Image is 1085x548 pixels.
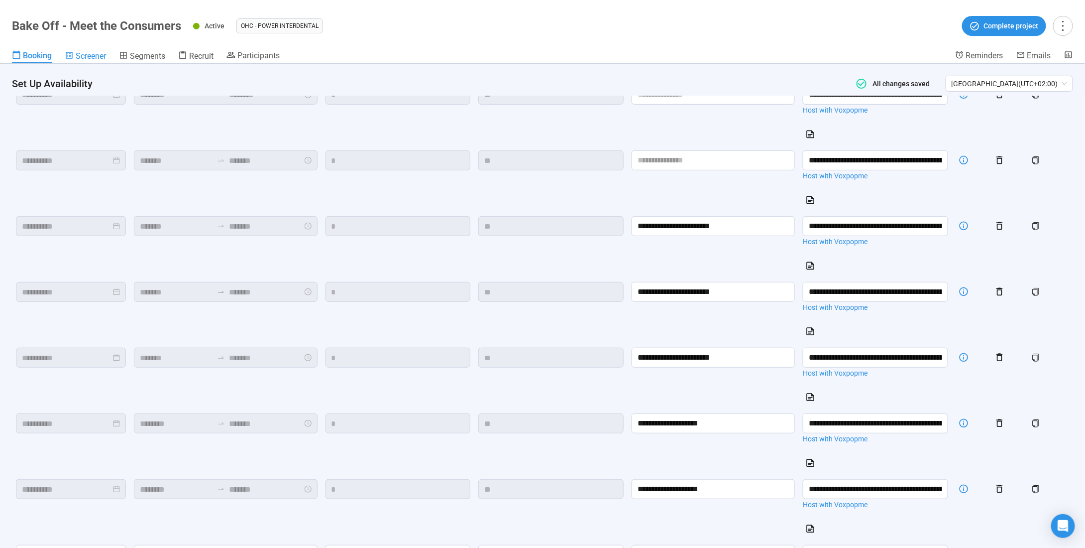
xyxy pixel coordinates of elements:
[803,170,948,181] a: Host with Voxpopme
[966,51,1003,60] span: Reminders
[217,288,225,296] span: swap-right
[803,105,948,116] a: Host with Voxpopme
[178,50,214,63] a: Recruit
[65,50,106,63] a: Screener
[1032,156,1040,164] span: copy
[205,22,224,30] span: Active
[1032,354,1040,362] span: copy
[1032,222,1040,230] span: copy
[803,302,948,313] a: Host with Voxpopme
[12,50,52,63] a: Booking
[217,288,225,296] span: to
[217,485,225,493] span: to
[1032,91,1040,99] span: copy
[226,50,280,62] a: Participants
[189,51,214,61] span: Recruit
[217,419,225,427] span: swap-right
[1051,514,1075,538] div: Open Intercom Messenger
[1028,284,1044,300] button: copy
[1028,350,1044,366] button: copy
[1028,218,1044,234] button: copy
[12,19,181,33] h1: Bake Off - Meet the Consumers
[1056,19,1070,32] span: more
[1016,50,1051,62] a: Emails
[1028,481,1044,497] button: copy
[217,485,225,493] span: swap-right
[1032,288,1040,296] span: copy
[119,50,165,63] a: Segments
[1027,51,1051,60] span: Emails
[237,51,280,60] span: Participants
[76,51,106,61] span: Screener
[1028,152,1044,168] button: copy
[217,156,225,164] span: to
[803,236,948,247] a: Host with Voxpopme
[803,368,948,379] a: Host with Voxpopme
[23,51,52,60] span: Booking
[955,50,1003,62] a: Reminders
[1032,419,1040,427] span: copy
[1053,16,1073,36] button: more
[952,76,1067,91] span: [GEOGRAPHIC_DATA] ( UTC+02:00 )
[1028,415,1044,431] button: copy
[217,222,225,230] span: to
[130,51,165,61] span: Segments
[217,156,225,164] span: swap-right
[1032,485,1040,493] span: copy
[217,419,225,427] span: to
[12,77,842,91] h4: Set Up Availability
[803,499,948,510] a: Host with Voxpopme
[217,222,225,230] span: swap-right
[803,433,948,444] a: Host with Voxpopme
[962,16,1046,36] button: Complete project
[241,21,319,31] span: OHC - Power Interdental
[217,354,225,362] span: to
[217,354,225,362] span: swap-right
[868,80,930,88] span: All changes saved
[984,20,1039,31] span: Complete project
